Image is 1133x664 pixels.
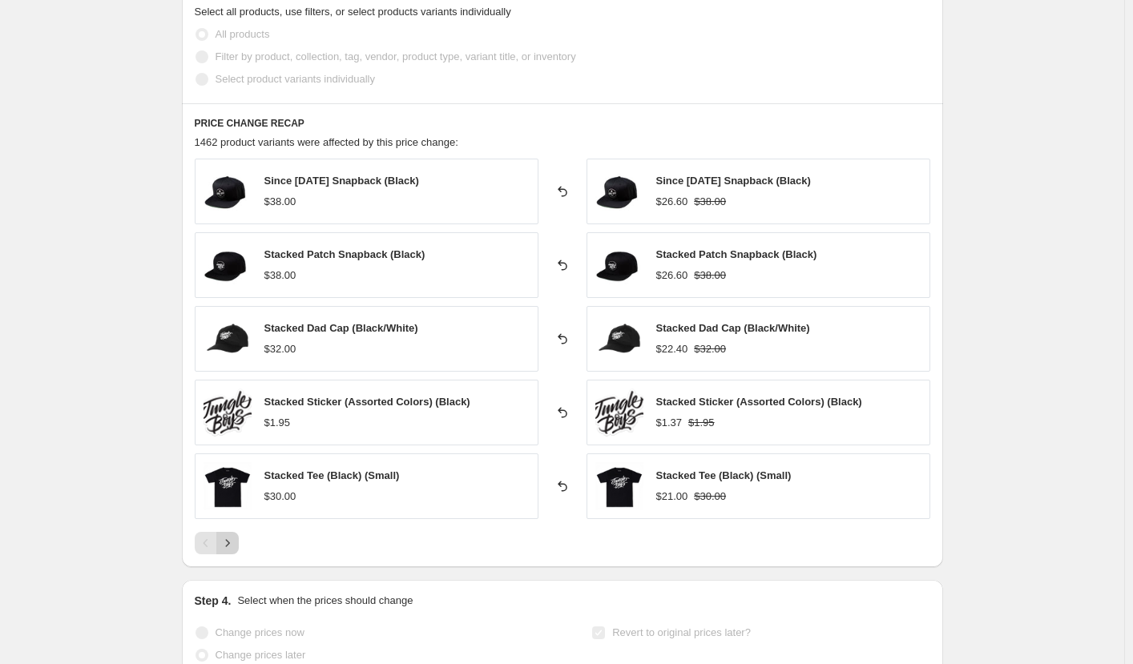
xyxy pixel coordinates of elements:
[694,268,726,284] strike: $38.00
[216,73,375,85] span: Select product variants individually
[595,167,643,215] img: JB-Since2006-BlackORC-Snapback-WEB_80x.jpg
[204,167,252,215] img: JB-Since2006-BlackORC-Snapback-WEB_80x.jpg
[204,241,252,289] img: JB-Black-PWFPatch-Snapback-WEB_80x.jpg
[656,341,688,357] div: $22.40
[204,462,252,510] img: JB-Black-Stacked-Tshirt_80x.png
[656,415,683,431] div: $1.37
[264,175,419,187] span: Since [DATE] Snapback (Black)
[694,194,726,210] strike: $38.00
[694,489,726,505] strike: $30.00
[595,241,643,289] img: JB-Black-PWFPatch-Snapback-WEB_80x.jpg
[216,50,576,62] span: Filter by product, collection, tag, vendor, product type, variant title, or inventory
[264,396,470,408] span: Stacked Sticker (Assorted Colors) (Black)
[195,532,239,554] nav: Pagination
[656,194,688,210] div: $26.60
[264,489,296,505] div: $30.00
[656,175,811,187] span: Since [DATE] Snapback (Black)
[216,626,304,638] span: Change prices now
[195,136,458,148] span: 1462 product variants were affected by this price change:
[216,28,270,40] span: All products
[656,268,688,284] div: $26.60
[237,593,413,609] p: Select when the prices should change
[595,462,643,510] img: JB-Black-Stacked-Tshirt_80x.png
[595,388,643,437] img: Jungle_Boys_1024x1024_fa5d48b0-d4e4-4c88-8454-48715cb322ab_80x.png
[612,626,751,638] span: Revert to original prices later?
[656,469,792,481] span: Stacked Tee (Black) (Small)
[195,6,511,18] span: Select all products, use filters, or select products variants individually
[656,248,817,260] span: Stacked Patch Snapback (Black)
[264,469,400,481] span: Stacked Tee (Black) (Small)
[656,489,688,505] div: $21.00
[656,396,862,408] span: Stacked Sticker (Assorted Colors) (Black)
[264,322,418,334] span: Stacked Dad Cap (Black/White)
[216,649,306,661] span: Change prices later
[264,268,296,284] div: $38.00
[595,315,643,363] img: JBC-Hats-Web-Render-Transparent-Bg-Stacked-Dad-Cap-Black-White_80x.png
[264,341,296,357] div: $32.00
[264,194,296,210] div: $38.00
[195,593,232,609] h2: Step 4.
[195,117,930,130] h6: PRICE CHANGE RECAP
[204,315,252,363] img: JBC-Hats-Web-Render-Transparent-Bg-Stacked-Dad-Cap-Black-White_80x.png
[264,415,291,431] div: $1.95
[694,341,726,357] strike: $32.00
[688,415,715,431] strike: $1.95
[656,322,810,334] span: Stacked Dad Cap (Black/White)
[204,388,252,437] img: Jungle_Boys_1024x1024_fa5d48b0-d4e4-4c88-8454-48715cb322ab_80x.png
[216,532,239,554] button: Next
[264,248,425,260] span: Stacked Patch Snapback (Black)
